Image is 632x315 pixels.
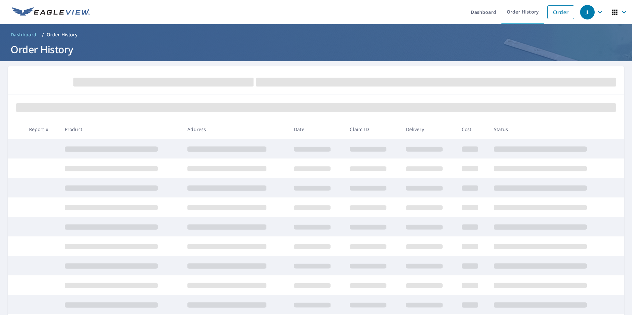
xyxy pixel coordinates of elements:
h1: Order History [8,43,624,56]
th: Delivery [401,120,456,139]
div: JL [580,5,595,19]
nav: breadcrumb [8,29,624,40]
li: / [42,31,44,39]
a: Dashboard [8,29,39,40]
th: Status [489,120,612,139]
th: Report # [24,120,59,139]
span: Dashboard [11,31,37,38]
th: Address [182,120,289,139]
a: Order [547,5,574,19]
th: Date [289,120,344,139]
th: Product [59,120,182,139]
img: EV Logo [12,7,90,17]
th: Cost [456,120,489,139]
p: Order History [47,31,78,38]
th: Claim ID [344,120,400,139]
